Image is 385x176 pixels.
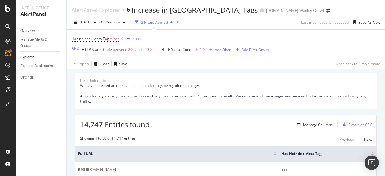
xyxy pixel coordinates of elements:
a: Explorer [20,54,62,60]
span: Has noindex Meta Tag [72,36,109,41]
div: Clear [100,61,109,66]
a: AlertPanel Explorer [72,7,120,13]
button: Manage Columns [295,121,333,128]
div: Switch back to Simple mode [334,61,380,66]
span: Yes [113,35,119,43]
a: Settings [20,74,62,81]
div: AND [72,46,79,51]
button: Export as CSV [340,120,372,129]
span: 200 and 299 [128,45,149,54]
div: Export as CSV [349,122,372,127]
div: times [175,19,180,25]
button: Add Filter Group [233,46,269,53]
span: = [110,36,112,41]
div: AlertPanel [20,11,62,18]
button: Previous [103,17,128,27]
a: Manage Alerts & Groups [20,36,62,49]
button: Next [364,136,372,143]
span: 2025 Oct. 3rd [80,20,91,25]
div: Open Intercom Messenger [365,156,379,170]
button: Save [112,59,127,69]
div: Yes [282,167,374,172]
button: 3 Filters Applied [133,17,175,27]
span: 14,747 Entries found [80,119,150,129]
a: Overview [20,28,62,34]
button: Apply [72,59,89,69]
div: Add Filter Group [242,47,269,52]
div: Save [119,61,127,66]
a: Explorer Bookmarks [20,63,62,69]
div: Settings [20,74,34,81]
button: Add Filter [207,46,231,53]
div: Explorer [20,54,34,60]
div: Explorer Bookmarks [20,63,53,69]
div: Manage Alerts & Groups [20,36,57,49]
div: Add Filter [215,47,231,52]
button: Add Filter [124,35,148,42]
button: Previous [340,136,354,143]
div: We have detected an unusual rise in noindex tags being added to pages. A noindex tag is a very cl... [80,83,372,104]
div: Last modifications not saved [301,20,349,25]
div: Overview [20,28,35,34]
button: AND [72,45,79,51]
span: 304 [195,45,202,54]
span: HTTP Status Code [82,47,112,52]
div: Apply [80,61,89,66]
div: Increase in [GEOGRAPHIC_DATA] Tags [131,5,258,15]
span: = [192,47,194,52]
div: 3 Filters Applied [141,20,168,25]
span: [URL][DOMAIN_NAME] [78,167,116,173]
button: Switch back to Simple mode [331,59,380,69]
span: vs [99,19,103,24]
span: Previous [103,20,120,25]
div: Manage Columns [303,122,333,127]
div: Description: [80,78,100,83]
span: between [113,47,127,52]
div: arrow-right-arrow-left [326,8,330,13]
span: Full URL [78,151,264,156]
div: Intelligence [20,5,62,11]
span: Has noindex Meta Tag [282,151,362,156]
button: Clear [92,59,109,69]
button: Save As New [351,17,380,27]
span: HTTP Status Code [161,47,191,52]
div: Save As New [359,20,380,25]
div: [DOMAIN_NAME] Weekly Crawl [266,8,324,14]
button: [DATE] [72,17,99,27]
div: Next [364,137,372,142]
div: Add Filter [132,36,148,42]
div: Showing 1 to 50 of 14,747 entries [80,136,136,143]
button: or [155,47,159,52]
div: Previous [340,137,354,142]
